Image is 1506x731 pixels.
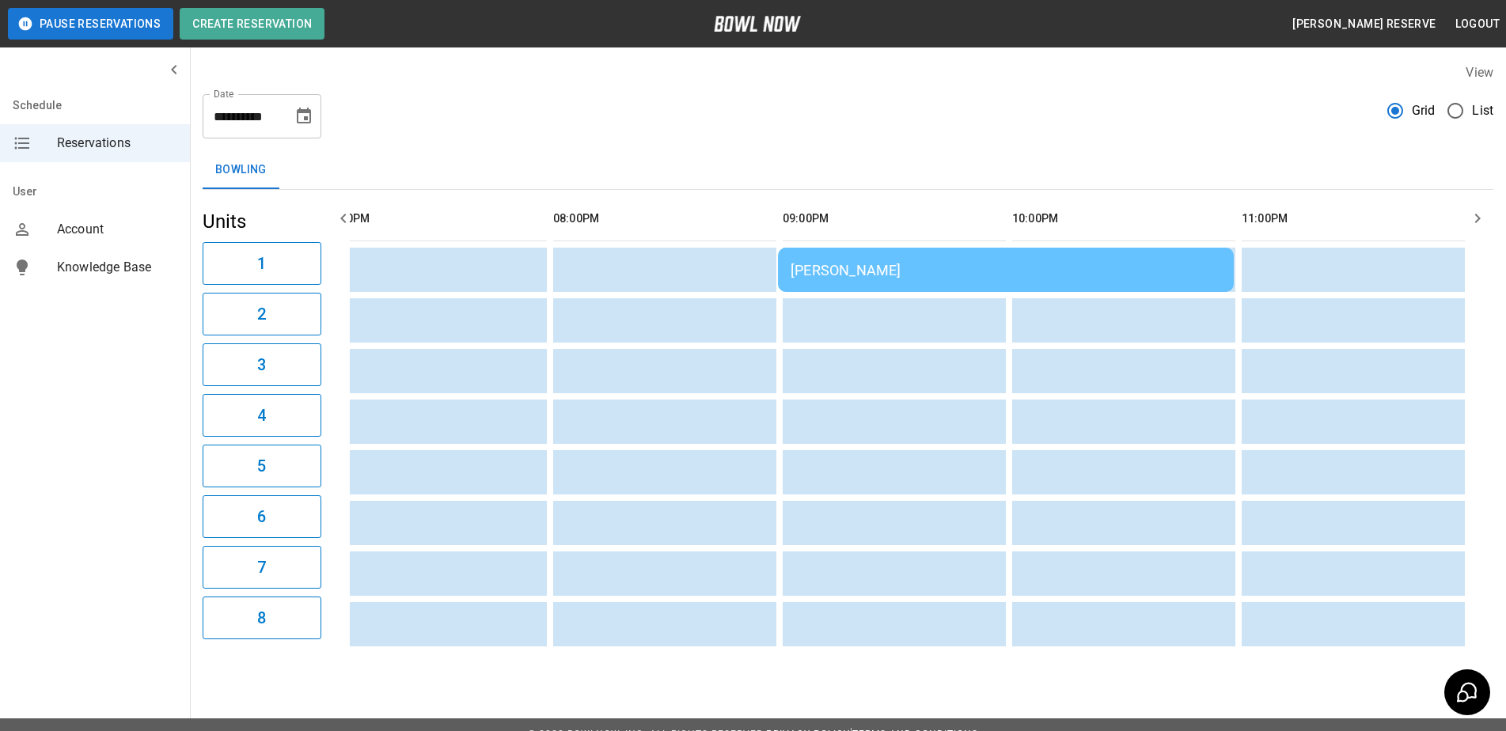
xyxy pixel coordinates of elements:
[180,8,324,40] button: Create Reservation
[1412,101,1436,120] span: Grid
[203,546,321,589] button: 7
[257,605,266,631] h6: 8
[791,262,1221,278] div: [PERSON_NAME]
[1449,9,1506,39] button: Logout
[1012,196,1235,241] th: 10:00PM
[203,495,321,538] button: 6
[257,352,266,377] h6: 3
[57,134,177,153] span: Reservations
[203,445,321,487] button: 5
[203,151,1493,189] div: inventory tabs
[257,504,266,529] h6: 6
[203,209,321,234] h5: Units
[257,555,266,580] h6: 7
[203,293,321,335] button: 2
[8,8,173,40] button: Pause Reservations
[553,196,776,241] th: 08:00PM
[203,242,321,285] button: 1
[203,151,279,189] button: Bowling
[257,251,266,276] h6: 1
[257,403,266,428] h6: 4
[203,394,321,437] button: 4
[257,453,266,479] h6: 5
[203,343,321,386] button: 3
[1286,9,1442,39] button: [PERSON_NAME] reserve
[57,220,177,239] span: Account
[257,301,266,327] h6: 2
[203,597,321,639] button: 8
[783,196,1006,241] th: 09:00PM
[288,100,320,132] button: Choose date, selected date is Sep 26, 2025
[57,258,177,277] span: Knowledge Base
[1472,101,1493,120] span: List
[1242,196,1465,241] th: 11:00PM
[714,16,801,32] img: logo
[1466,65,1493,80] label: View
